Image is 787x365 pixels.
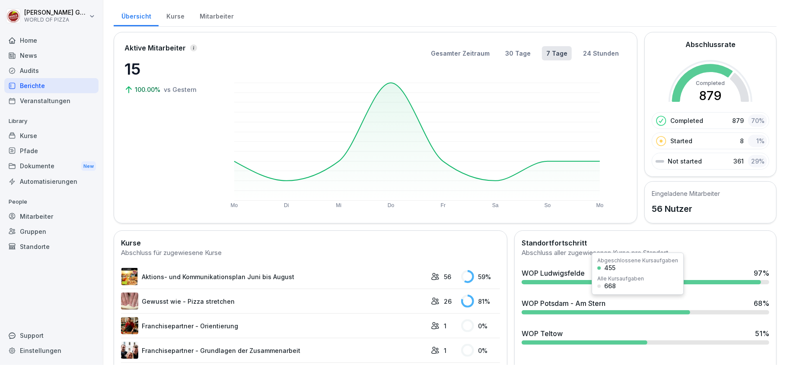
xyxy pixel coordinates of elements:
[444,346,446,355] p: 1
[604,283,616,289] div: 668
[754,298,769,308] div: 68 %
[4,328,99,343] div: Support
[121,238,500,248] h2: Kurse
[427,46,494,60] button: Gesamter Zeitraum
[81,161,96,171] div: New
[4,78,99,93] a: Berichte
[754,268,769,278] div: 97 %
[388,203,395,209] text: Do
[518,325,773,348] a: WOP Teltow51%
[121,317,427,334] a: Franchisepartner - Orientierung
[4,343,99,358] a: Einstellungen
[542,46,572,60] button: 7 Tage
[4,158,99,174] div: Dokumente
[461,344,500,357] div: 0 %
[518,295,773,318] a: WOP Potsdam - Am Stern68%
[461,295,500,308] div: 81 %
[522,298,605,308] div: WOP Potsdam - Am Stern
[461,319,500,332] div: 0 %
[24,17,87,23] p: WORLD OF PIZZA
[284,203,289,209] text: Di
[121,317,138,334] img: t4g7eu33fb3xcinggz4rhe0w.png
[579,46,623,60] button: 24 Stunden
[124,43,186,53] p: Aktive Mitarbeiter
[685,39,736,50] h2: Abschlussrate
[114,4,159,26] a: Übersicht
[670,136,692,145] p: Started
[231,203,238,209] text: Mo
[121,342,138,359] img: jg5uy95jeicgu19gkip2jpcz.png
[748,155,767,167] div: 29 %
[732,116,744,125] p: 879
[733,157,744,166] p: 361
[740,136,744,145] p: 8
[668,157,702,166] p: Not started
[4,33,99,48] a: Home
[748,114,767,127] div: 70 %
[522,328,563,339] div: WOP Teltow
[121,293,138,310] img: omtcyif9wkfkbfxep8chs03y.png
[159,4,192,26] a: Kurse
[192,4,241,26] a: Mitarbeiter
[518,264,773,288] a: WOP Ludwigsfelde97%
[121,268,138,285] img: wv9qdipp89lowhfx6mawjprm.png
[121,293,427,310] a: Gewusst wie - Pizza stretchen
[522,238,769,248] h2: Standortfortschritt
[4,114,99,128] p: Library
[4,143,99,158] a: Pfade
[164,85,197,94] p: vs Gestern
[4,224,99,239] a: Gruppen
[652,189,720,198] h5: Eingeladene Mitarbeiter
[4,239,99,254] a: Standorte
[124,57,211,81] p: 15
[4,48,99,63] a: News
[4,174,99,189] a: Automatisierungen
[670,116,703,125] p: Completed
[501,46,535,60] button: 30 Tage
[597,258,678,263] div: Abgeschlossene Kursaufgaben
[755,328,769,339] div: 51 %
[748,135,767,147] div: 1 %
[444,321,446,330] p: 1
[522,268,585,278] div: WOP Ludwigsfelde
[492,203,499,209] text: Sa
[121,268,427,285] a: Aktions- und Kommunikationsplan Juni bis August
[596,203,604,209] text: Mo
[545,203,551,209] text: So
[135,85,162,94] p: 100.00%
[24,9,87,16] p: [PERSON_NAME] Goldmann
[4,209,99,224] a: Mitarbeiter
[444,272,451,281] p: 56
[441,203,446,209] text: Fr
[121,248,500,258] div: Abschluss für zugewiesene Kurse
[4,128,99,143] a: Kurse
[597,276,644,281] div: Alle Kursaufgaben
[522,248,769,258] div: Abschluss aller zugewiesenen Kurse pro Standort
[461,270,500,283] div: 59 %
[652,202,720,215] p: 56 Nutzer
[121,342,427,359] a: Franchisepartner - Grundlagen der Zusammenarbeit
[4,195,99,209] p: People
[4,63,99,78] a: Audits
[604,265,615,271] div: 455
[4,158,99,174] a: DokumenteNew
[444,297,452,306] p: 26
[336,203,341,209] text: Mi
[4,93,99,108] a: Veranstaltungen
